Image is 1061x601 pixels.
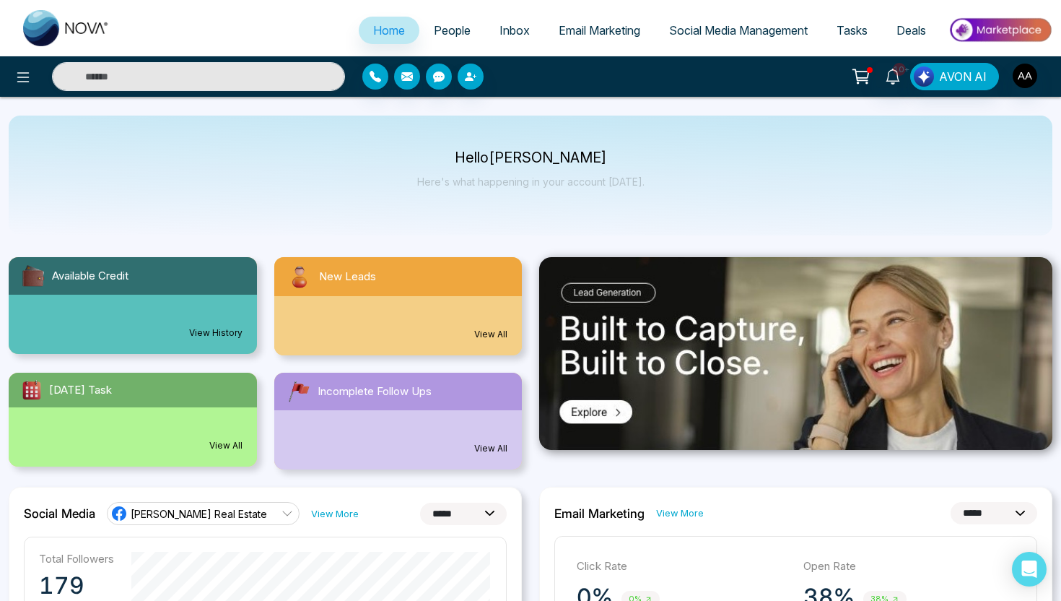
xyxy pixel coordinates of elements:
span: Deals [896,23,926,38]
span: Incomplete Follow Ups [318,384,432,400]
a: Home [359,17,419,44]
a: View All [209,439,243,452]
p: Open Rate [803,558,1016,575]
span: [DATE] Task [49,382,112,399]
a: Email Marketing [544,17,655,44]
span: Inbox [499,23,530,38]
img: Lead Flow [914,66,934,87]
p: Hello [PERSON_NAME] [417,152,645,164]
img: followUps.svg [286,379,312,405]
span: Social Media Management [669,23,808,38]
a: View History [189,327,243,340]
img: . [539,257,1052,450]
p: Here's what happening in your account [DATE]. [417,176,645,188]
span: Available Credit [52,268,128,285]
a: Deals [882,17,940,44]
a: View More [311,507,359,521]
p: Click Rate [577,558,789,575]
a: Inbox [485,17,544,44]
a: 10+ [876,63,910,88]
a: Incomplete Follow UpsView All [266,373,531,470]
span: AVON AI [939,68,987,85]
a: View More [656,506,704,520]
a: View All [474,442,507,455]
a: View All [474,328,507,341]
span: [PERSON_NAME] Real Estate [131,507,267,521]
h2: Email Marketing [554,506,645,521]
p: 179 [39,571,114,600]
a: New LeadsView All [266,257,531,355]
img: Nova CRM Logo [23,10,110,46]
img: availableCredit.svg [20,263,46,289]
img: newLeads.svg [286,263,313,290]
p: Total Followers [39,552,114,566]
img: todayTask.svg [20,379,43,402]
span: 10+ [893,63,906,76]
img: User Avatar [1013,64,1037,88]
a: Social Media Management [655,17,822,44]
span: New Leads [319,269,376,285]
span: Email Marketing [559,23,640,38]
a: People [419,17,485,44]
h2: Social Media [24,506,95,521]
span: Tasks [837,23,868,38]
div: Open Intercom Messenger [1012,552,1047,587]
button: AVON AI [910,63,999,90]
a: Tasks [822,17,882,44]
span: People [434,23,471,38]
span: Home [373,23,405,38]
img: Market-place.gif [948,14,1052,46]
